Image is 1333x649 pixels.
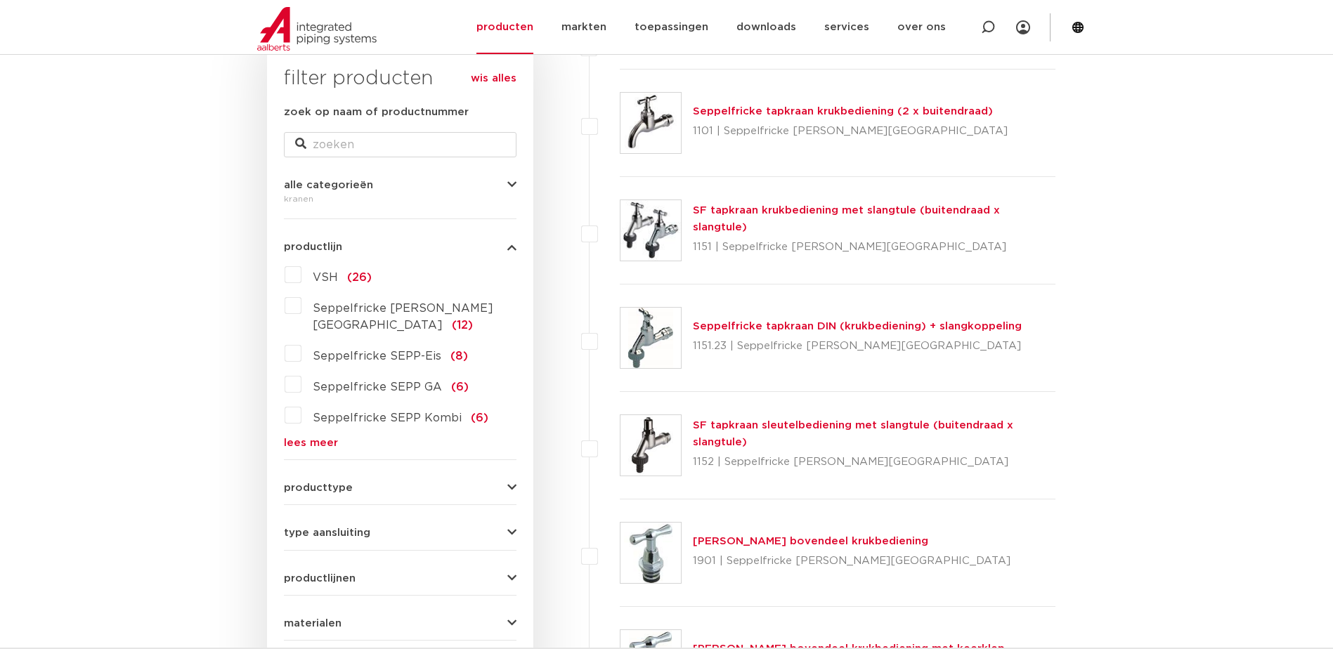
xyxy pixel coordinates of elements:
[313,350,441,362] span: Seppelfricke SEPP-Eis
[471,70,516,87] a: wis alles
[313,303,493,331] span: Seppelfricke [PERSON_NAME][GEOGRAPHIC_DATA]
[620,93,681,153] img: Thumbnail for Seppelfricke tapkraan krukbediening (2 x buitendraad)
[620,523,681,583] img: Thumbnail for SEPP Germany bovendeel krukbediening
[284,618,516,629] button: materialen
[313,412,462,424] span: Seppelfricke SEPP Kombi
[284,132,516,157] input: zoeken
[284,483,353,493] span: producttype
[284,180,516,190] button: alle categorieën
[284,573,356,584] span: productlijnen
[693,335,1022,358] p: 1151.23 | Seppelfricke [PERSON_NAME][GEOGRAPHIC_DATA]
[693,236,1056,258] p: 1151 | Seppelfricke [PERSON_NAME][GEOGRAPHIC_DATA]
[693,536,928,546] a: [PERSON_NAME] bovendeel krukbediening
[620,200,681,261] img: Thumbnail for SF tapkraan krukbediening met slangtule (buitendraad x slangtule)
[284,242,516,252] button: productlijn
[693,420,1013,447] a: SF tapkraan sleutelbediening met slangtule (buitendraad x slangtule)
[347,272,372,283] span: (26)
[452,320,473,331] span: (12)
[284,618,342,629] span: materialen
[284,180,373,190] span: alle categorieën
[284,190,516,207] div: kranen
[284,527,516,538] button: type aansluiting
[620,415,681,476] img: Thumbnail for SF tapkraan sleutelbediening met slangtule (buitendraad x slangtule)
[284,527,370,538] span: type aansluiting
[620,308,681,368] img: Thumbnail for Seppelfricke tapkraan DIN (krukbediening) + slangkoppeling
[693,120,1008,143] p: 1101 | Seppelfricke [PERSON_NAME][GEOGRAPHIC_DATA]
[284,438,516,448] a: lees meer
[284,573,516,584] button: productlijnen
[284,65,516,93] h3: filter producten
[450,350,468,362] span: (8)
[313,272,338,283] span: VSH
[284,483,516,493] button: producttype
[451,381,469,393] span: (6)
[693,451,1056,473] p: 1152 | Seppelfricke [PERSON_NAME][GEOGRAPHIC_DATA]
[313,381,442,393] span: Seppelfricke SEPP GA
[693,205,1000,232] a: SF tapkraan krukbediening met slangtule (buitendraad x slangtule)
[284,242,342,252] span: productlijn
[284,104,469,121] label: zoek op naam of productnummer
[693,321,1022,332] a: Seppelfricke tapkraan DIN (krukbediening) + slangkoppeling
[471,412,488,424] span: (6)
[693,106,993,117] a: Seppelfricke tapkraan krukbediening (2 x buitendraad)
[693,550,1010,572] p: 1901 | Seppelfricke [PERSON_NAME][GEOGRAPHIC_DATA]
